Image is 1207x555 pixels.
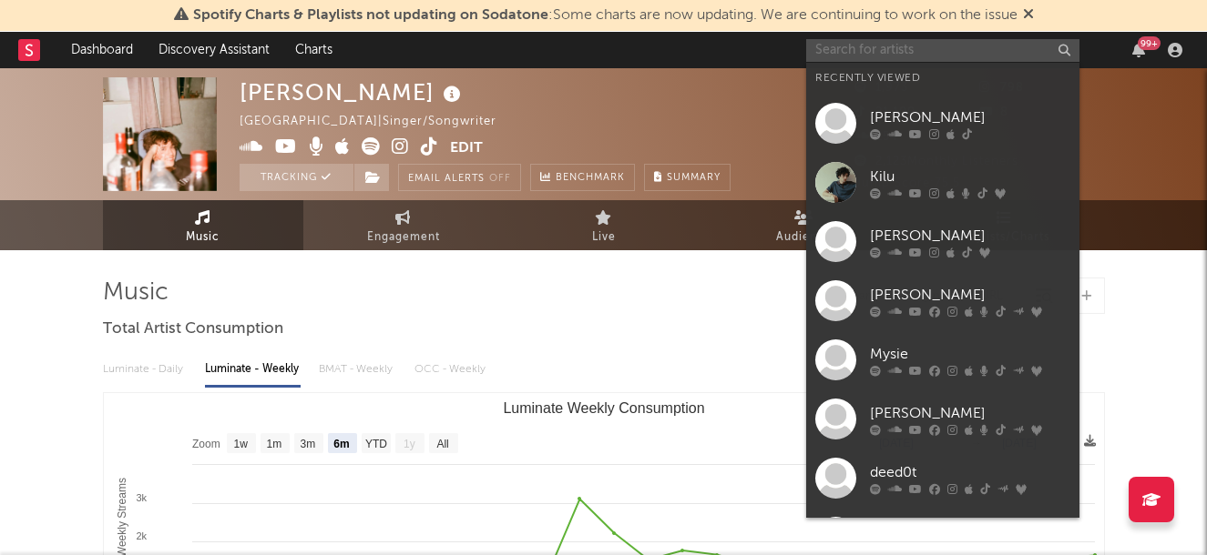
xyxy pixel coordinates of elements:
span: Dismiss [1023,8,1034,23]
a: Live [504,200,704,250]
a: [PERSON_NAME] [806,271,1079,330]
a: Engagement [303,200,504,250]
div: Kilu [870,166,1070,187]
div: [PERSON_NAME] [870,106,1070,128]
a: [PERSON_NAME] [806,94,1079,153]
div: [PERSON_NAME] [870,402,1070,424]
text: YTD [364,438,386,450]
em: Off [489,174,511,184]
span: Spotify Charts & Playlists not updating on Sodatone [193,8,548,23]
text: 1y [404,438,415,450]
span: Summary [667,173,721,183]
div: 99 + [1138,36,1161,50]
a: deed0t [806,449,1079,508]
span: Audience [776,227,832,248]
div: [GEOGRAPHIC_DATA] | Singer/Songwriter [240,111,517,133]
a: Music [103,200,303,250]
span: : Some charts are now updating. We are continuing to work on the issue [193,8,1018,23]
a: Kilu [806,153,1079,212]
button: Tracking [240,164,353,191]
text: 3k [136,492,147,503]
input: Search for artists [806,39,1079,62]
div: deed0t [870,461,1070,483]
a: Charts [282,32,345,68]
div: [PERSON_NAME] [240,77,465,107]
div: [PERSON_NAME] [870,284,1070,306]
a: Dashboard [58,32,146,68]
div: Mysie [870,343,1070,365]
text: Zoom [192,438,220,450]
span: Benchmark [556,167,625,189]
text: 1w [233,438,248,450]
a: [PERSON_NAME] [806,389,1079,449]
div: Luminate - Weekly [205,354,301,385]
text: 3m [300,438,315,450]
text: 6m [333,438,349,450]
button: Edit [450,137,483,160]
span: Engagement [367,227,440,248]
button: Summary [644,164,731,191]
text: Luminate Weekly Consumption [503,400,704,416]
button: Email AlertsOff [398,164,521,191]
button: 99+ [1132,43,1145,57]
text: 2k [136,530,147,541]
span: Total Artist Consumption [103,318,283,340]
a: Discovery Assistant [146,32,282,68]
span: Live [592,227,616,248]
span: Music [186,227,220,248]
text: 1m [266,438,281,450]
a: [PERSON_NAME] [806,212,1079,271]
a: Mysie [806,330,1079,389]
div: [PERSON_NAME] [870,225,1070,247]
a: Audience [704,200,905,250]
a: Benchmark [530,164,635,191]
div: Recently Viewed [815,67,1070,89]
text: All [436,438,448,450]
